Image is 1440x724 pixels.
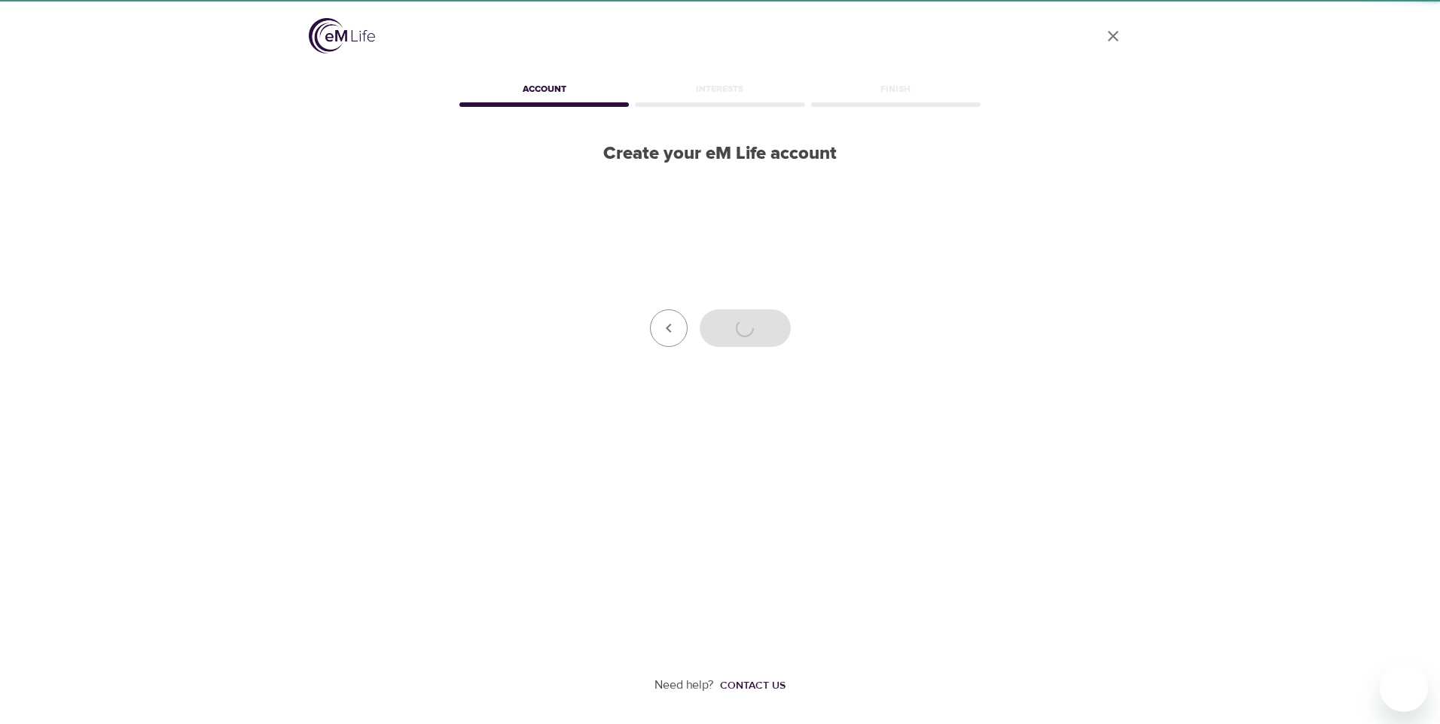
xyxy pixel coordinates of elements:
a: Contact us [714,678,786,693]
img: logo [309,18,375,53]
a: close [1095,18,1131,54]
h2: Create your eM Life account [456,143,984,165]
iframe: Button to launch messaging window [1380,664,1428,712]
div: Contact us [720,678,786,693]
p: Need help? [654,677,714,694]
